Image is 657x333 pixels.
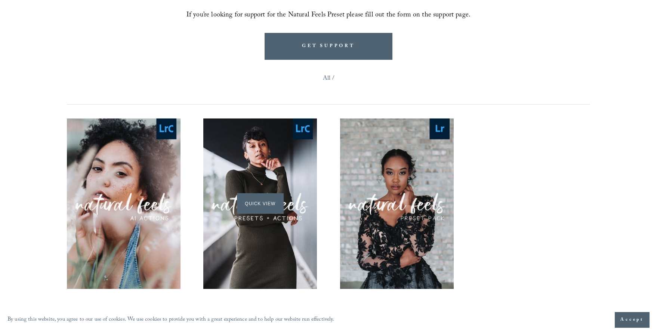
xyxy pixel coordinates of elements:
div: NATURAL FEELS PRESET PACK [340,305,454,326]
span: If you’re looking for support for the Natural Feels Preset please fill out the form on the suppor... [186,10,471,21]
a: GET SUPPORT [265,33,392,59]
div: NATURAL FEELS PRESET + AI ACTIONS [203,305,317,326]
a: All [323,73,330,84]
a: NATURAL FEELS AI ACTIONS [67,118,181,324]
span: Accept [620,316,644,324]
div: NATURAL FEELS AI ACTIONS [70,305,177,315]
p: By using this website, you agree to our use of cookies. We use cookies to provide you with a grea... [7,315,334,326]
span: / [332,73,334,84]
span: Quick View [237,193,284,214]
button: Accept [615,312,650,328]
